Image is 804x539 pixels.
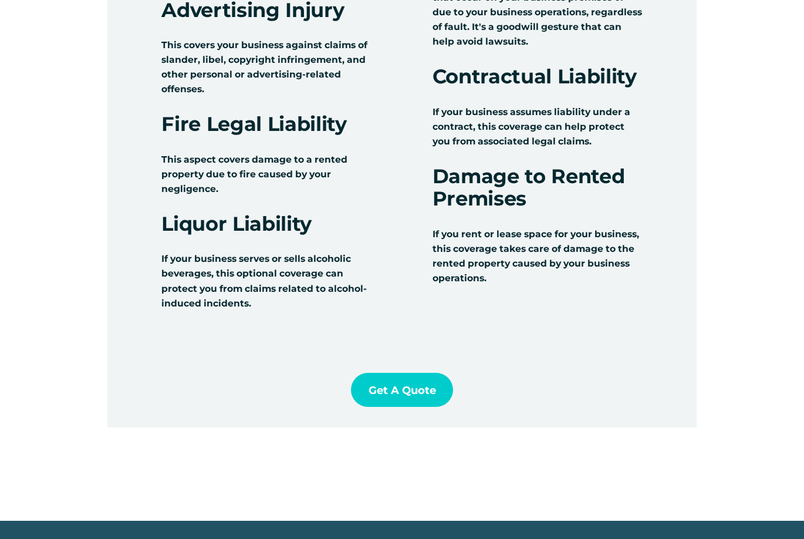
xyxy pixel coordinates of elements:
strong: If your business assumes liability under a contract, this coverage can help protect you from asso... [433,106,633,147]
a: Get a Quote [351,373,453,407]
strong: This covers your business against claims of slander, libel, copyright infringement, and other per... [161,39,370,95]
strong: If you rent or lease space for your business, this coverage takes care of damage to the rented pr... [433,228,641,284]
strong: Liquor Liability [161,211,312,235]
strong: This aspect covers damage to a rented property due to fire caused by your negligence. [161,154,350,194]
strong: Damage to Rented Premises [433,164,630,211]
strong: If your business serves or sells alcoholic beverages, this optional coverage can protect you from... [161,253,367,308]
strong: Contractual Liability [433,64,637,88]
strong: Fire Legal Liability [161,112,346,136]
